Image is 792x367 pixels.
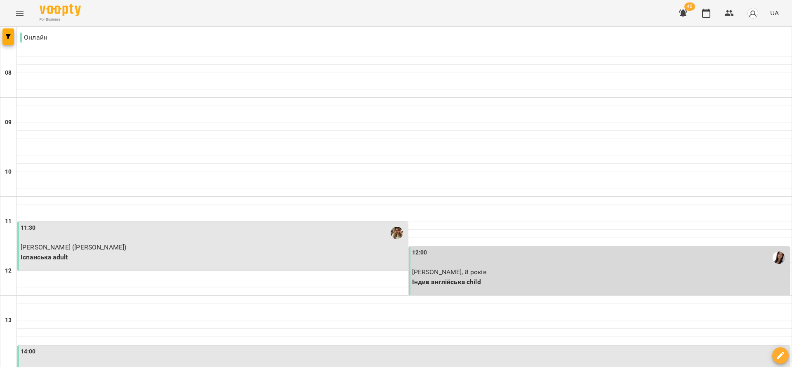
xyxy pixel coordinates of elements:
[412,248,427,257] label: 12:00
[20,33,47,42] p: Онлайн
[5,217,12,226] h6: 11
[773,252,785,264] img: Рараговська Антоніна Леонівна
[5,316,12,325] h6: 13
[747,7,759,19] img: avatar_s.png
[391,227,403,239] img: Назаренко Катерина Андріївна
[5,266,12,275] h6: 12
[684,2,695,11] span: 40
[21,347,36,356] label: 14:00
[21,243,126,251] span: [PERSON_NAME] ([PERSON_NAME])
[412,277,789,287] p: Індив англійська child
[412,268,487,276] span: [PERSON_NAME], 8 років
[40,4,81,16] img: Voopty Logo
[21,252,406,262] p: Іспанська adult
[10,3,30,23] button: Menu
[767,5,782,21] button: UA
[21,223,36,233] label: 11:30
[770,9,779,17] span: UA
[5,68,12,78] h6: 08
[5,118,12,127] h6: 09
[40,17,81,22] span: For Business
[5,167,12,176] h6: 10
